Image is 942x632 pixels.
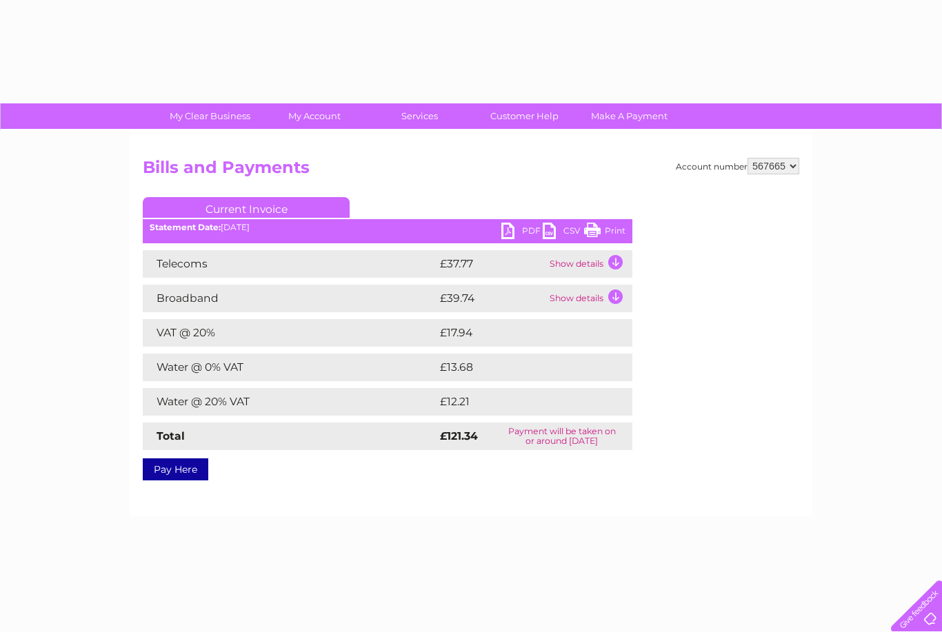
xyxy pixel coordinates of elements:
[143,354,437,381] td: Water @ 0% VAT
[676,158,799,174] div: Account number
[437,354,603,381] td: £13.68
[437,250,546,278] td: £37.77
[143,458,208,480] a: Pay Here
[143,250,437,278] td: Telecoms
[501,223,543,243] a: PDF
[543,223,584,243] a: CSV
[546,285,632,312] td: Show details
[572,103,686,129] a: Make A Payment
[143,223,632,232] div: [DATE]
[150,222,221,232] b: Statement Date:
[143,388,437,416] td: Water @ 20% VAT
[437,388,601,416] td: £12.21
[468,103,581,129] a: Customer Help
[584,223,625,243] a: Print
[440,429,478,442] strong: £121.34
[437,319,603,347] td: £17.94
[143,285,437,312] td: Broadband
[437,285,546,312] td: £39.74
[143,158,799,184] h2: Bills and Payments
[153,103,267,129] a: My Clear Business
[258,103,372,129] a: My Account
[143,319,437,347] td: VAT @ 20%
[363,103,477,129] a: Services
[546,250,632,278] td: Show details
[492,422,632,450] td: Payment will be taken on or around [DATE]
[157,429,185,442] strong: Total
[143,197,350,218] a: Current Invoice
